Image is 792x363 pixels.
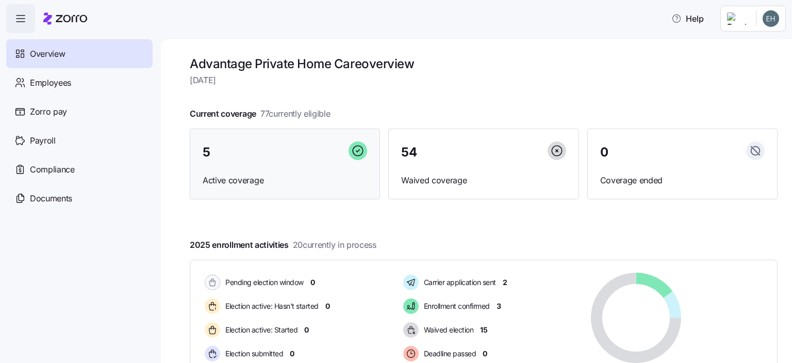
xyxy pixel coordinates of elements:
[483,349,487,359] span: 0
[310,277,315,288] span: 0
[260,107,331,120] span: 77 currently eligible
[190,239,376,251] span: 2025 enrollment activities
[503,277,507,288] span: 2
[30,134,56,147] span: Payroll
[222,277,304,288] span: Pending election window
[421,277,496,288] span: Carrier application sent
[401,174,566,187] span: Waived coverage
[600,146,608,159] span: 0
[663,8,712,29] button: Help
[190,56,778,72] h1: Advantage Private Home Care overview
[30,192,72,205] span: Documents
[30,48,65,60] span: Overview
[421,349,476,359] span: Deadline passed
[421,301,490,311] span: Enrollment confirmed
[6,126,153,155] a: Payroll
[421,325,474,335] span: Waived election
[6,155,153,184] a: Compliance
[6,184,153,213] a: Documents
[671,12,704,25] span: Help
[480,325,487,335] span: 15
[30,105,67,118] span: Zorro pay
[190,74,778,87] span: [DATE]
[401,146,417,159] span: 54
[6,39,153,68] a: Overview
[222,301,319,311] span: Election active: Hasn't started
[325,301,330,311] span: 0
[304,325,309,335] span: 0
[30,163,75,176] span: Compliance
[290,349,294,359] span: 0
[293,239,376,251] span: 20 currently in process
[190,107,331,120] span: Current coverage
[30,76,71,89] span: Employees
[222,325,298,335] span: Election active: Started
[6,97,153,126] a: Zorro pay
[222,349,283,359] span: Election submitted
[6,68,153,97] a: Employees
[600,174,765,187] span: Coverage ended
[727,12,748,25] img: Employer logo
[763,10,779,27] img: 94bab8815199c1010a66c50ce00e2a17
[203,174,367,187] span: Active coverage
[203,146,210,159] span: 5
[497,301,501,311] span: 3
